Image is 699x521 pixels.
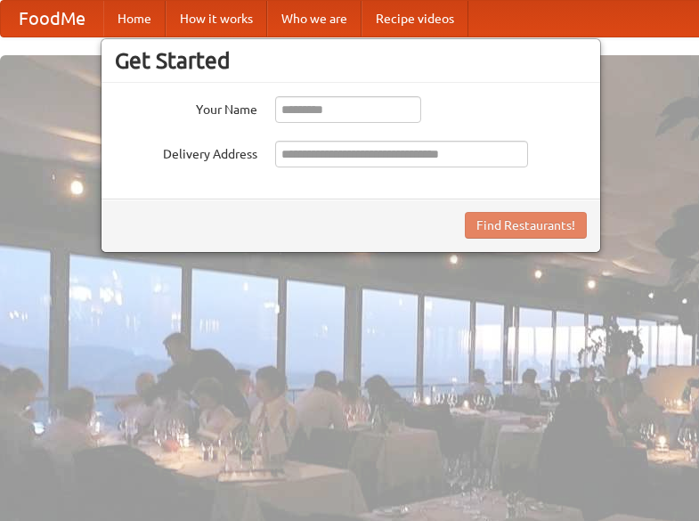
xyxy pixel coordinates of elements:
[115,96,257,118] label: Your Name
[115,141,257,163] label: Delivery Address
[465,212,587,239] button: Find Restaurants!
[166,1,267,37] a: How it works
[115,47,587,74] h3: Get Started
[103,1,166,37] a: Home
[362,1,468,37] a: Recipe videos
[267,1,362,37] a: Who we are
[1,1,103,37] a: FoodMe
